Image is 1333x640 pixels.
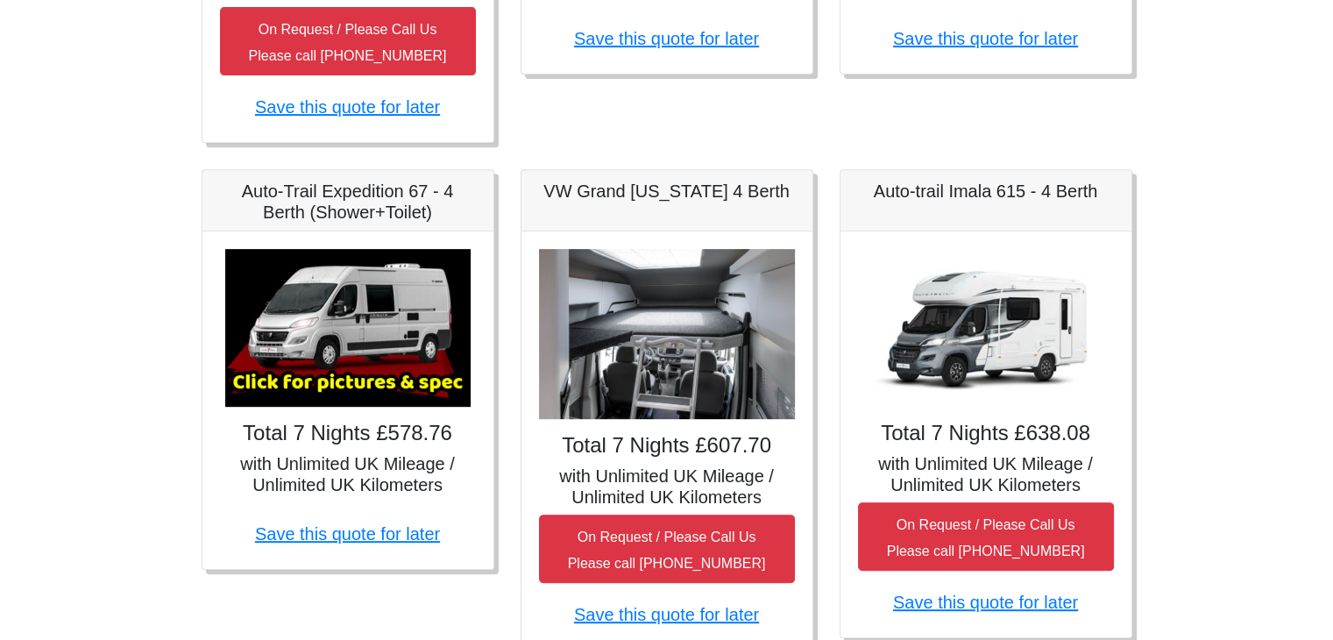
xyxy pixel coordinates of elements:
[225,249,471,407] img: Auto-Trail Expedition 67 - 4 Berth (Shower+Toilet)
[858,181,1114,202] h5: Auto-trail Imala 615 - 4 Berth
[858,421,1114,446] h4: Total 7 Nights £638.08
[893,29,1078,48] a: Save this quote for later
[539,181,795,202] h5: VW Grand [US_STATE] 4 Berth
[220,453,476,495] h5: with Unlimited UK Mileage / Unlimited UK Kilometers
[893,593,1078,612] a: Save this quote for later
[858,502,1114,571] button: On Request / Please Call UsPlease call [PHONE_NUMBER]
[255,524,440,544] a: Save this quote for later
[568,530,766,571] small: On Request / Please Call Us Please call [PHONE_NUMBER]
[887,517,1085,558] small: On Request / Please Call Us Please call [PHONE_NUMBER]
[220,7,476,75] button: On Request / Please Call UsPlease call [PHONE_NUMBER]
[255,97,440,117] a: Save this quote for later
[863,249,1109,407] img: Auto-trail Imala 615 - 4 Berth
[249,22,447,63] small: On Request / Please Call Us Please call [PHONE_NUMBER]
[574,605,759,624] a: Save this quote for later
[539,249,795,420] img: VW Grand California 4 Berth
[858,453,1114,495] h5: with Unlimited UK Mileage / Unlimited UK Kilometers
[220,181,476,223] h5: Auto-Trail Expedition 67 - 4 Berth (Shower+Toilet)
[574,29,759,48] a: Save this quote for later
[220,421,476,446] h4: Total 7 Nights £578.76
[539,433,795,459] h4: Total 7 Nights £607.70
[539,466,795,508] h5: with Unlimited UK Mileage / Unlimited UK Kilometers
[539,515,795,583] button: On Request / Please Call UsPlease call [PHONE_NUMBER]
